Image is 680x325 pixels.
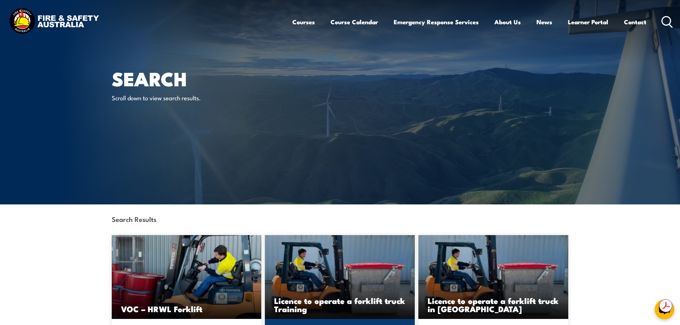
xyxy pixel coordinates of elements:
[112,93,242,102] p: Scroll down to view search results.
[112,70,288,87] h1: Search
[112,214,156,224] strong: Search Results
[274,296,406,313] h3: Licence to operate a forklift truck Training
[121,305,252,313] h3: VOC – HRWL Forklift
[265,235,415,319] img: Licence to operate a forklift truck Training
[494,12,521,31] a: About Us
[428,296,559,313] h3: Licence to operate a forklift truck in [GEOGRAPHIC_DATA]
[568,12,608,31] a: Learner Portal
[624,12,646,31] a: Contact
[655,300,674,319] button: chat-button
[292,12,315,31] a: Courses
[537,12,552,31] a: News
[418,235,568,319] a: Licence to operate a forklift truck in [GEOGRAPHIC_DATA]
[331,12,378,31] a: Course Calendar
[418,235,568,319] img: Licence to operate a forklift truck Training
[112,235,262,319] img: VOC – HRWL Forklift
[394,12,479,31] a: Emergency Response Services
